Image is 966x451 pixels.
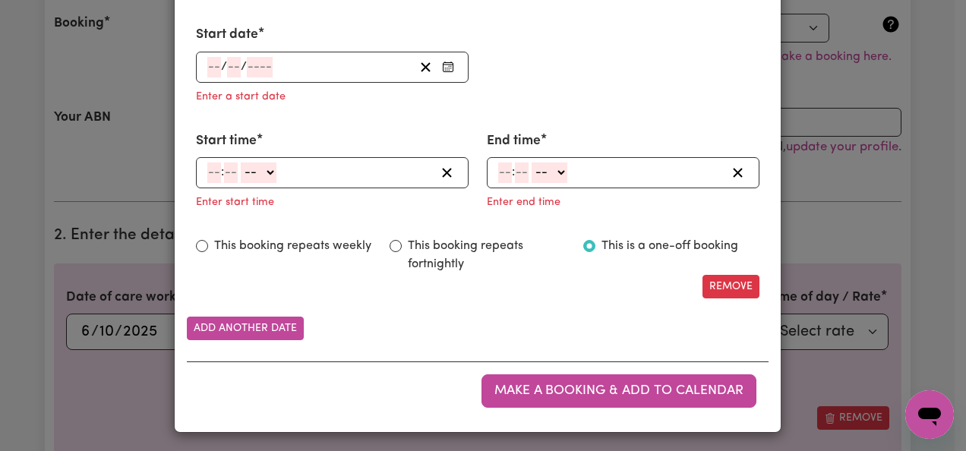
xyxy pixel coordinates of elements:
[487,194,560,211] p: Enter end time
[196,25,258,45] label: Start date
[481,374,756,408] button: Make a booking & add to calendar
[221,166,224,179] span: :
[224,162,238,183] input: --
[241,60,247,74] span: /
[227,57,241,77] input: --
[207,162,221,183] input: --
[207,57,221,77] input: --
[221,60,227,74] span: /
[247,57,273,77] input: ----
[437,57,459,77] button: Enter Start date
[601,237,738,255] label: This is a one-off booking
[515,162,529,183] input: --
[196,89,286,106] p: Enter a start date
[196,194,274,211] p: Enter start time
[408,237,565,273] label: This booking repeats fortnightly
[187,317,304,340] button: Add another date
[214,237,371,255] label: This booking repeats weekly
[494,384,743,397] span: Make a booking & add to calendar
[196,131,257,151] label: Start time
[487,131,541,151] label: End time
[414,57,437,77] button: Clear Start date
[512,166,515,179] span: :
[498,162,512,183] input: --
[905,390,954,439] iframe: Button to launch messaging window
[702,275,759,298] button: Remove this date/time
